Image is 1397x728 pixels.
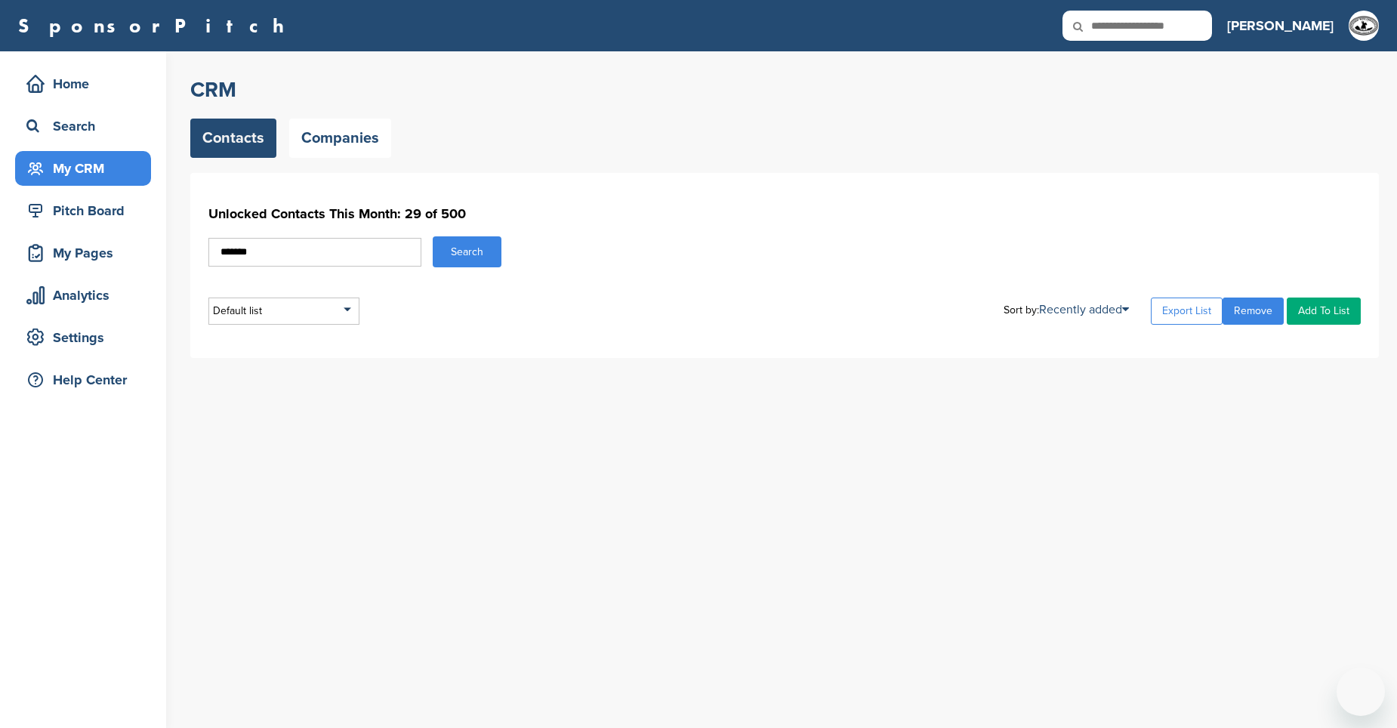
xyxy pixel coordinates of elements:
[23,324,151,351] div: Settings
[1223,298,1284,325] a: Remove
[1337,668,1385,716] iframe: Button to launch messaging window
[1349,11,1379,41] img: Cooking with cowboys logo (white background)
[1227,15,1334,36] h3: [PERSON_NAME]
[23,366,151,393] div: Help Center
[15,362,151,397] a: Help Center
[1039,302,1129,317] a: Recently added
[23,155,151,182] div: My CRM
[208,298,359,325] div: Default list
[1227,9,1334,42] a: [PERSON_NAME]
[433,236,501,267] button: Search
[15,278,151,313] a: Analytics
[208,200,1361,227] h1: Unlocked Contacts This Month: 29 of 500
[190,76,1379,103] h2: CRM
[23,70,151,97] div: Home
[289,119,391,158] a: Companies
[15,151,151,186] a: My CRM
[23,282,151,309] div: Analytics
[15,193,151,228] a: Pitch Board
[15,109,151,143] a: Search
[15,236,151,270] a: My Pages
[23,239,151,267] div: My Pages
[1151,298,1223,325] a: Export List
[190,119,276,158] a: Contacts
[15,66,151,101] a: Home
[23,113,151,140] div: Search
[15,320,151,355] a: Settings
[1287,298,1361,325] a: Add To List
[1004,304,1129,316] div: Sort by:
[23,197,151,224] div: Pitch Board
[18,16,294,35] a: SponsorPitch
